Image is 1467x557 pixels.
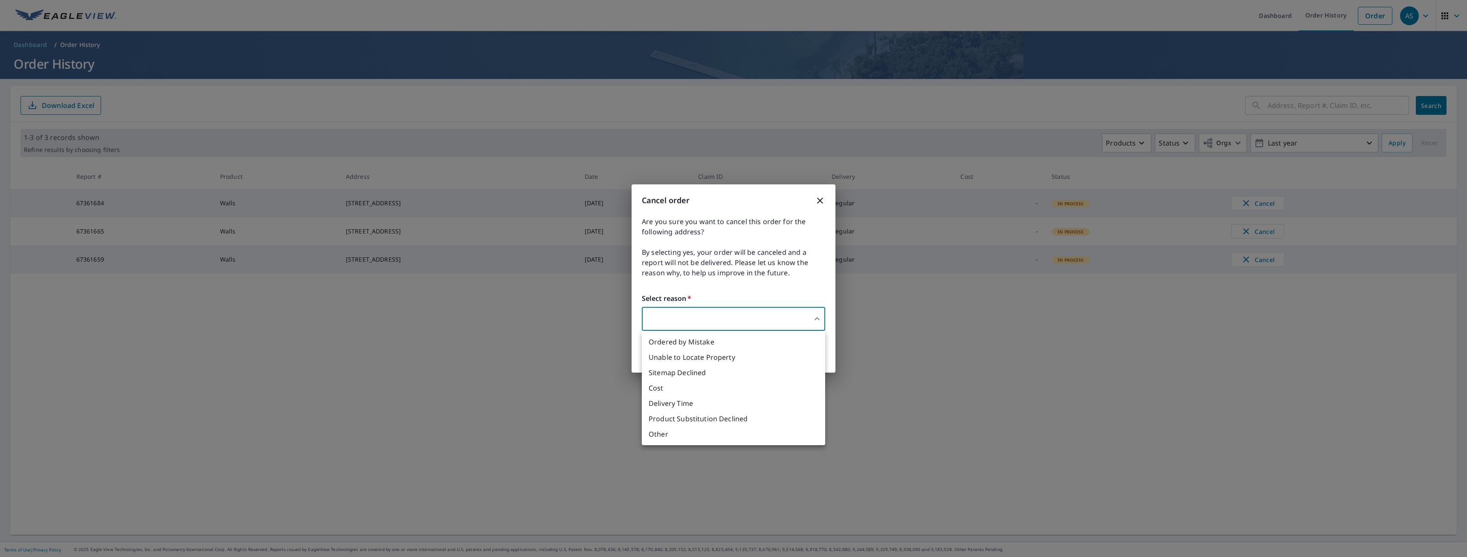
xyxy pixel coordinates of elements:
[642,350,825,365] li: Unable to Locate Property
[642,365,825,380] li: Sitemap Declined
[642,411,825,426] li: Product Substitution Declined
[642,426,825,442] li: Other
[642,334,825,350] li: Ordered by Mistake
[642,396,825,411] li: Delivery Time
[642,380,825,396] li: Cost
